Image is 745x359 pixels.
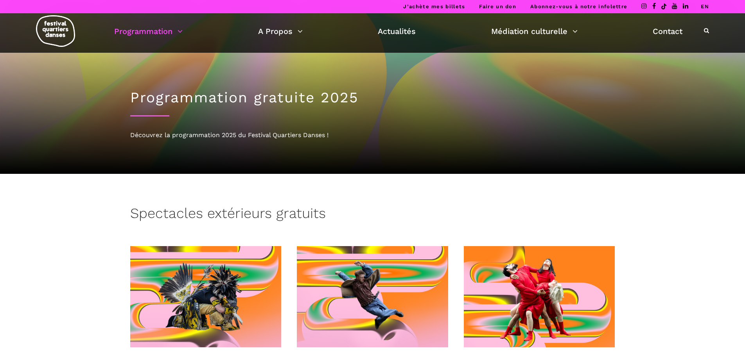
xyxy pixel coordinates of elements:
[701,4,709,9] a: EN
[479,4,516,9] a: Faire un don
[130,130,615,140] div: Découvrez la programmation 2025 du Festival Quartiers Danses !
[36,15,75,47] img: logo-fqd-med
[491,25,578,38] a: Médiation culturelle
[530,4,627,9] a: Abonnez-vous à notre infolettre
[130,89,615,106] h1: Programmation gratuite 2025
[403,4,465,9] a: J’achète mes billets
[130,205,326,225] h3: Spectacles extérieurs gratuits
[653,25,682,38] a: Contact
[258,25,303,38] a: A Propos
[114,25,183,38] a: Programmation
[378,25,416,38] a: Actualités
